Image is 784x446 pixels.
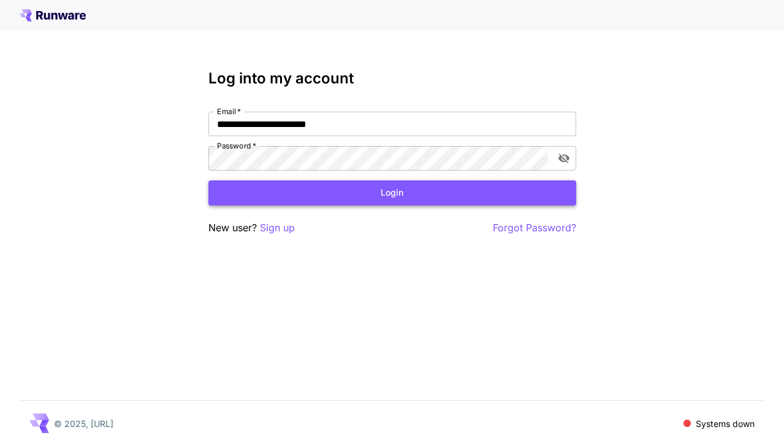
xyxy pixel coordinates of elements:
[260,220,295,236] button: Sign up
[54,417,113,430] p: © 2025, [URL]
[217,140,256,151] label: Password
[493,220,576,236] button: Forgot Password?
[217,106,241,117] label: Email
[208,70,576,87] h3: Log into my account
[208,180,576,206] button: Login
[696,417,755,430] p: Systems down
[208,220,295,236] p: New user?
[553,147,575,169] button: toggle password visibility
